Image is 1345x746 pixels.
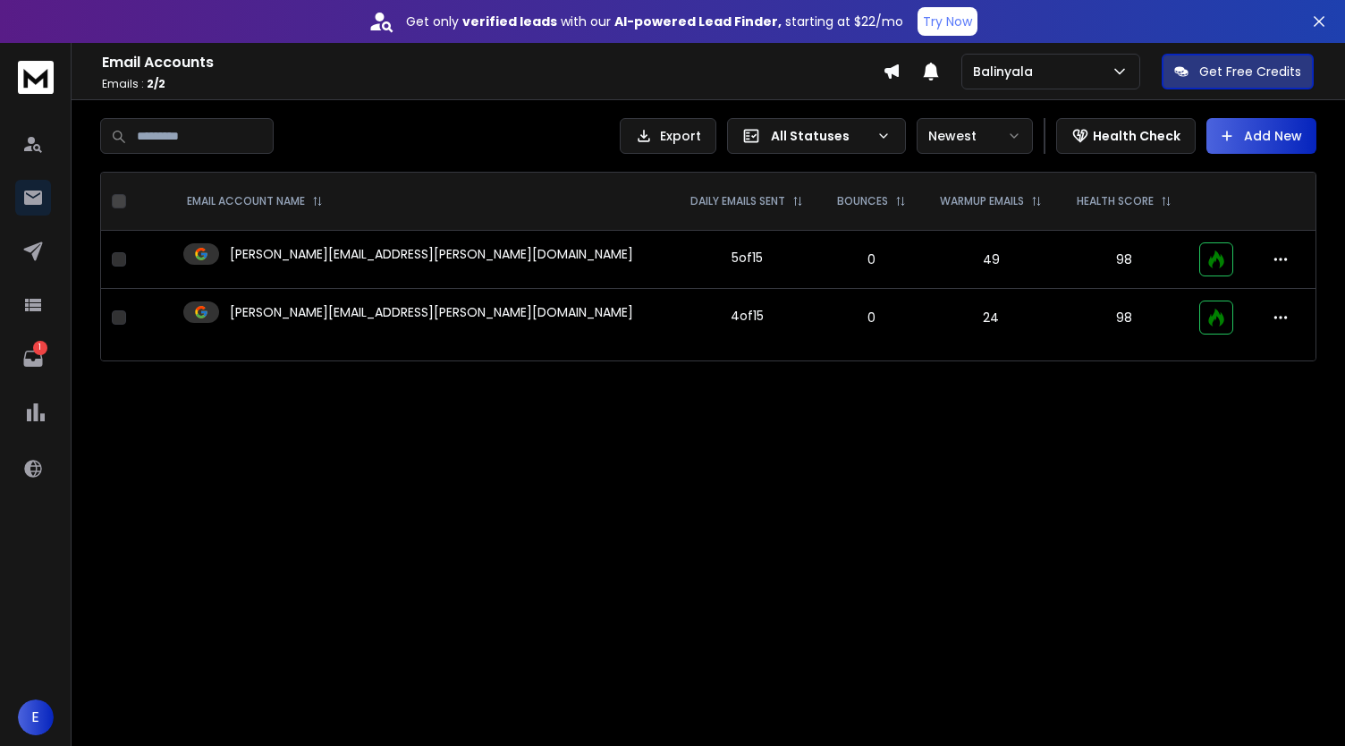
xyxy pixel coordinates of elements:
p: Balinyala [973,63,1040,81]
button: Get Free Credits [1162,54,1314,89]
p: Try Now [923,13,972,30]
p: BOUNCES [837,194,888,208]
p: WARMUP EMAILS [940,194,1024,208]
p: [PERSON_NAME][EMAIL_ADDRESS][PERSON_NAME][DOMAIN_NAME] [230,303,633,321]
p: [PERSON_NAME][EMAIL_ADDRESS][PERSON_NAME][DOMAIN_NAME] [230,245,633,263]
p: 0 [832,250,912,268]
p: DAILY EMAILS SENT [690,194,785,208]
button: Health Check [1056,118,1196,154]
p: Get Free Credits [1199,63,1301,81]
span: 2 / 2 [147,76,165,91]
h1: Email Accounts [102,52,883,73]
div: EMAIL ACCOUNT NAME [187,194,323,208]
div: 5 of 15 [732,249,763,267]
td: 98 [1059,231,1188,289]
button: E [18,699,54,735]
button: Add New [1206,118,1316,154]
p: Emails : [102,77,883,91]
p: Health Check [1093,127,1180,145]
img: logo [18,61,54,94]
p: 0 [832,309,912,326]
button: Newest [917,118,1033,154]
button: Try Now [918,7,977,36]
p: All Statuses [771,127,869,145]
p: HEALTH SCORE [1077,194,1154,208]
a: 1 [15,341,51,377]
div: 4 of 15 [731,307,764,325]
td: 24 [923,289,1060,347]
td: 49 [923,231,1060,289]
p: 1 [33,341,47,355]
td: 98 [1059,289,1188,347]
button: Export [620,118,716,154]
strong: verified leads [462,13,557,30]
strong: AI-powered Lead Finder, [614,13,782,30]
p: Get only with our starting at $22/mo [406,13,903,30]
